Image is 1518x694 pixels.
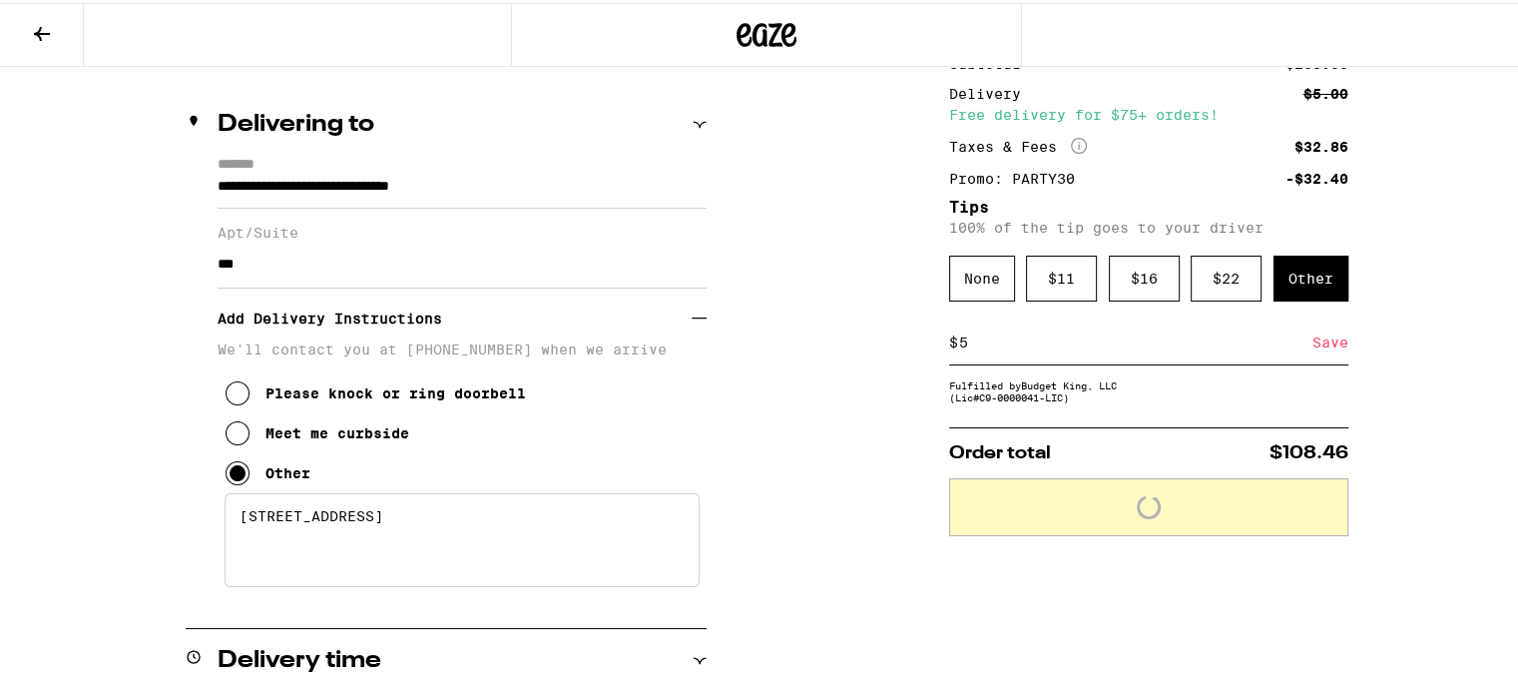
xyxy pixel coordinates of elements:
div: Subtotal [949,54,1035,68]
h2: Delivering to [218,110,374,134]
span: Order total [949,441,1051,459]
button: Meet me curbside [226,410,409,450]
div: Free delivery for $75+ orders! [949,105,1348,119]
span: $108.46 [1269,441,1348,459]
label: Apt/Suite [218,222,707,238]
h3: Add Delivery Instructions [218,293,692,339]
div: $5.00 [1303,84,1348,98]
span: Hi. Need any help? [12,14,144,30]
div: -$32.40 [1285,169,1348,183]
div: $ 11 [1026,253,1097,299]
div: Promo: PARTY30 [949,169,1089,183]
p: 100% of the tip goes to your driver [949,217,1348,233]
div: Delivery [949,84,1035,98]
button: Please knock or ring doorbell [226,370,526,410]
div: $108.00 [1285,54,1348,68]
h2: Delivery time [218,646,381,670]
div: $32.86 [1294,137,1348,151]
p: We'll contact you at [PHONE_NUMBER] when we arrive [218,339,707,354]
div: Other [265,462,310,478]
div: $ 16 [1109,253,1180,299]
div: $ 22 [1191,253,1262,299]
button: Other [226,450,310,490]
div: None [949,253,1015,299]
h5: Tips [949,197,1348,213]
input: 0 [958,331,1312,348]
div: Taxes & Fees [949,135,1087,153]
div: Meet me curbside [265,422,409,438]
div: Save [1312,318,1348,361]
div: Other [1273,253,1348,299]
div: Please knock or ring doorbell [265,382,526,398]
div: $ [949,318,958,361]
div: Fulfilled by Budget King, LLC (Lic# C9-0000041-LIC ) [949,376,1348,400]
